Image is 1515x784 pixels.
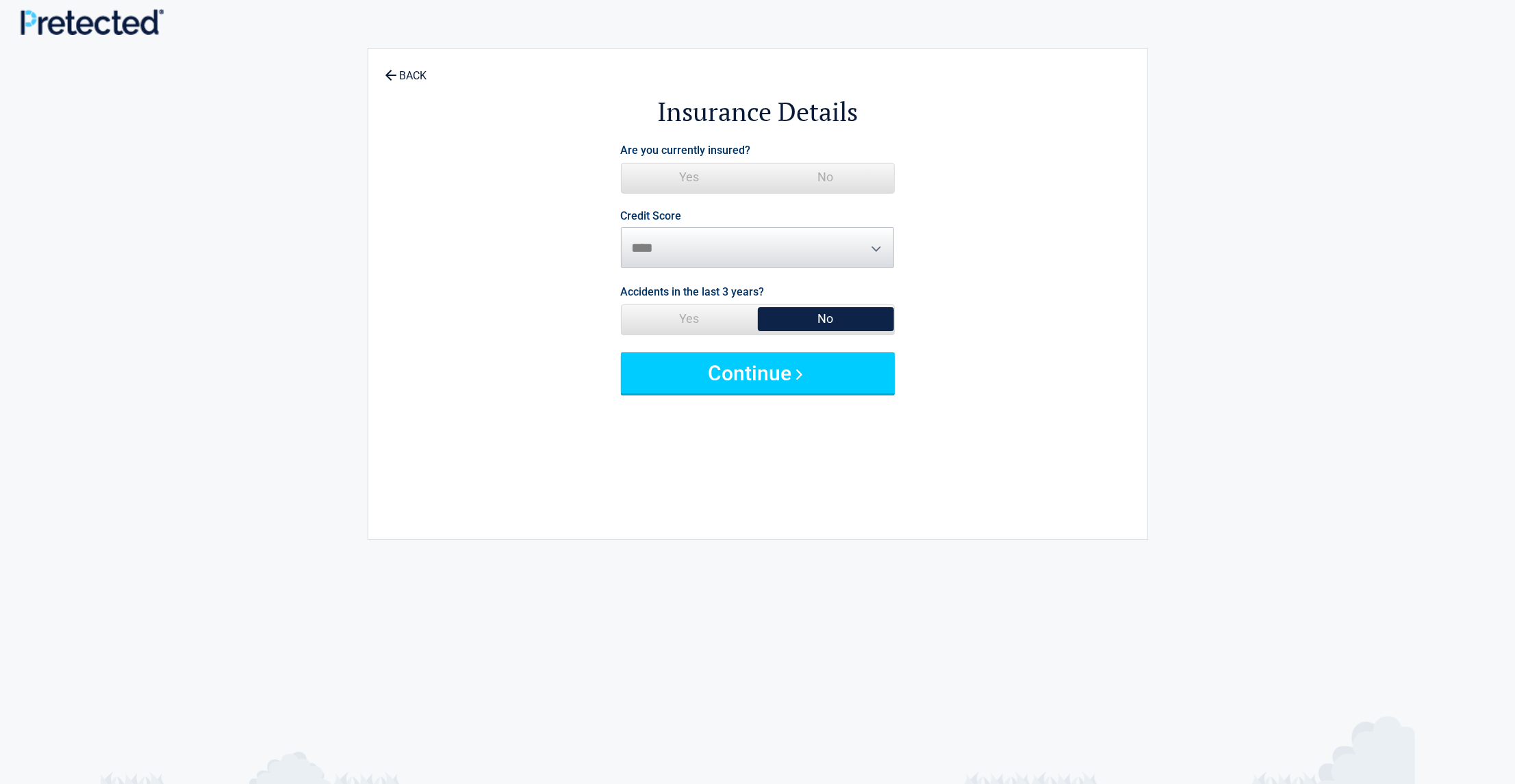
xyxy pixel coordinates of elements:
[621,352,895,393] button: Continue
[621,211,682,222] label: Credit Score
[758,164,894,191] span: No
[621,141,751,159] label: Are you currently insured?
[621,283,765,301] label: Accidents in the last 3 years?
[622,164,758,191] span: Yes
[444,94,1072,129] h2: Insurance Details
[21,9,164,35] img: Main Logo
[382,57,430,81] a: BACK
[758,305,894,332] span: No
[622,305,758,332] span: Yes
